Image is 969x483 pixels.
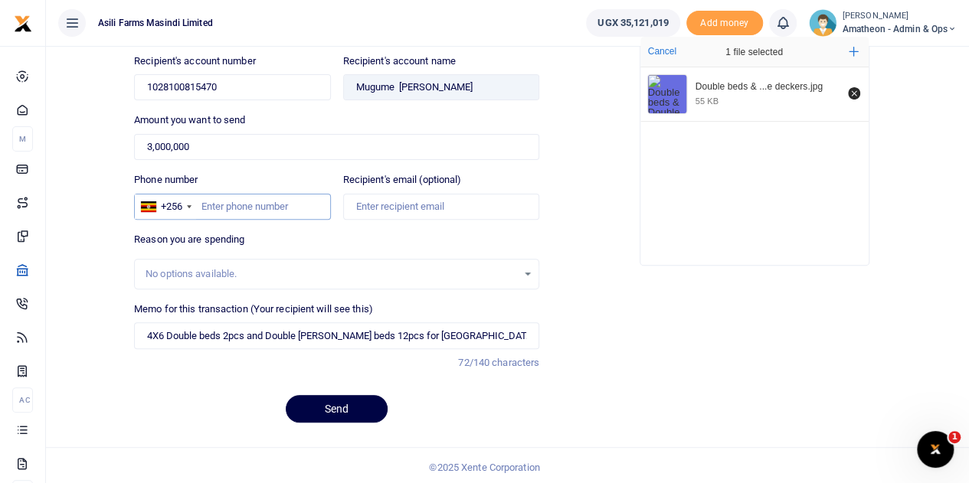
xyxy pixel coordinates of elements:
img: Double beds & Double deckers.jpg [648,75,686,113]
li: Ac [12,387,33,413]
a: logo-small logo-large logo-large [14,17,32,28]
button: Remove file [846,85,863,102]
label: Amount you want to send [134,113,245,128]
div: Uganda: +256 [135,194,196,219]
img: logo-small [14,15,32,33]
a: Add money [686,16,763,28]
label: Phone number [134,172,198,188]
input: Enter extra information [134,322,539,348]
label: Memo for this transaction (Your recipient will see this) [134,302,373,317]
input: Loading name... [343,74,539,100]
span: Amatheon - Admin & Ops [843,22,957,36]
button: Add more files [843,41,865,63]
label: Recipient's email (optional) [343,172,462,188]
input: Enter account number [134,74,330,100]
span: Add money [686,11,763,36]
li: M [12,126,33,152]
iframe: Intercom live chat [917,431,954,468]
button: Cancel [643,41,681,61]
div: 55 KB [696,96,719,106]
label: Recipient's account name [343,54,456,69]
a: UGX 35,121,019 [586,9,679,37]
input: Enter recipient email [343,194,539,220]
div: +256 [161,199,182,214]
span: Asili Farms Masindi Limited [92,16,219,30]
span: 72/140 [458,357,489,368]
span: 1 [948,431,961,443]
small: [PERSON_NAME] [843,10,957,23]
div: No options available. [146,266,517,282]
li: Wallet ballance [580,9,686,37]
li: Toup your wallet [686,11,763,36]
input: UGX [134,134,539,160]
span: UGX 35,121,019 [597,15,668,31]
img: profile-user [809,9,836,37]
input: Enter phone number [134,194,330,220]
label: Reason you are spending [134,232,244,247]
label: Recipient's account number [134,54,256,69]
div: File Uploader [640,36,869,266]
div: 1 file selected [689,37,820,67]
button: Send [286,395,388,423]
div: Double beds & Double deckers.jpg [696,81,840,93]
a: profile-user [PERSON_NAME] Amatheon - Admin & Ops [809,9,957,37]
span: characters [492,357,539,368]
